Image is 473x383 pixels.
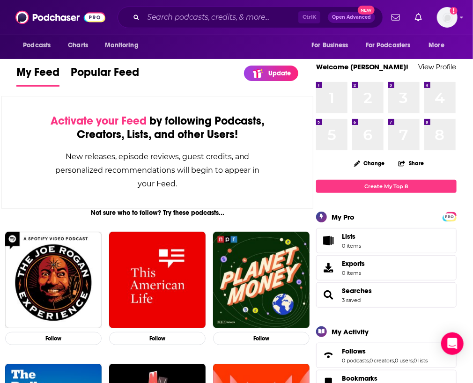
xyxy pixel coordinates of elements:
[71,65,139,85] span: Popular Feed
[71,65,139,87] a: Popular Feed
[342,232,361,241] span: Lists
[316,62,409,71] a: Welcome [PERSON_NAME]!
[437,7,458,28] button: Show profile menu
[388,9,404,25] a: Show notifications dropdown
[342,374,378,383] span: Bookmarks
[332,213,355,221] div: My Pro
[311,39,348,52] span: For Business
[319,349,338,362] a: Follows
[118,7,383,28] div: Search podcasts, credits, & more...
[16,65,59,87] a: My Feed
[15,8,105,26] img: Podchaser - Follow, Share and Rate Podcasts
[395,357,413,364] a: 0 users
[109,232,206,328] img: This American Life
[16,65,59,85] span: My Feed
[105,39,138,52] span: Monitoring
[342,297,361,303] a: 3 saved
[358,6,375,15] span: New
[342,259,365,268] span: Exports
[411,9,426,25] a: Show notifications dropdown
[437,7,458,28] img: User Profile
[316,180,457,192] a: Create My Top 8
[413,357,414,364] span: ,
[398,154,424,172] button: Share
[213,232,310,328] img: Planet Money
[5,332,102,346] button: Follow
[342,270,365,276] span: 0 items
[5,232,102,328] img: The Joe Rogan Experience
[366,39,411,52] span: For Podcasters
[51,114,147,128] span: Activate your Feed
[437,7,458,28] span: Logged in as GregKubie
[316,255,457,280] a: Exports
[342,243,361,249] span: 0 items
[49,114,266,141] div: by following Podcasts, Creators, Lists, and other Users!
[319,261,338,274] span: Exports
[342,232,355,241] span: Lists
[98,37,150,54] button: open menu
[342,374,397,383] a: Bookmarks
[268,69,291,77] p: Update
[422,37,457,54] button: open menu
[23,39,51,52] span: Podcasts
[332,15,371,20] span: Open Advanced
[62,37,94,54] a: Charts
[319,288,338,302] a: Searches
[419,62,457,71] a: View Profile
[213,332,310,346] button: Follow
[68,39,88,52] span: Charts
[441,332,464,355] div: Open Intercom Messenger
[429,39,445,52] span: More
[342,347,366,355] span: Follows
[342,357,369,364] a: 0 podcasts
[360,37,424,54] button: open menu
[414,357,428,364] a: 0 lists
[444,213,455,220] a: PRO
[319,234,338,247] span: Lists
[298,11,320,23] span: Ctrl K
[16,37,63,54] button: open menu
[342,287,372,295] a: Searches
[316,228,457,253] a: Lists
[394,357,395,364] span: ,
[332,327,369,336] div: My Activity
[328,12,375,23] button: Open AdvancedNew
[348,157,391,169] button: Change
[1,209,313,217] div: Not sure who to follow? Try these podcasts...
[244,66,298,81] a: Update
[316,282,457,308] span: Searches
[49,150,266,191] div: New releases, episode reviews, guest credits, and personalized recommendations will begin to appe...
[305,37,360,54] button: open menu
[316,343,457,368] span: Follows
[109,332,206,346] button: Follow
[342,347,428,355] a: Follows
[369,357,370,364] span: ,
[370,357,394,364] a: 0 creators
[444,214,455,221] span: PRO
[450,7,458,15] svg: Add a profile image
[143,10,298,25] input: Search podcasts, credits, & more...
